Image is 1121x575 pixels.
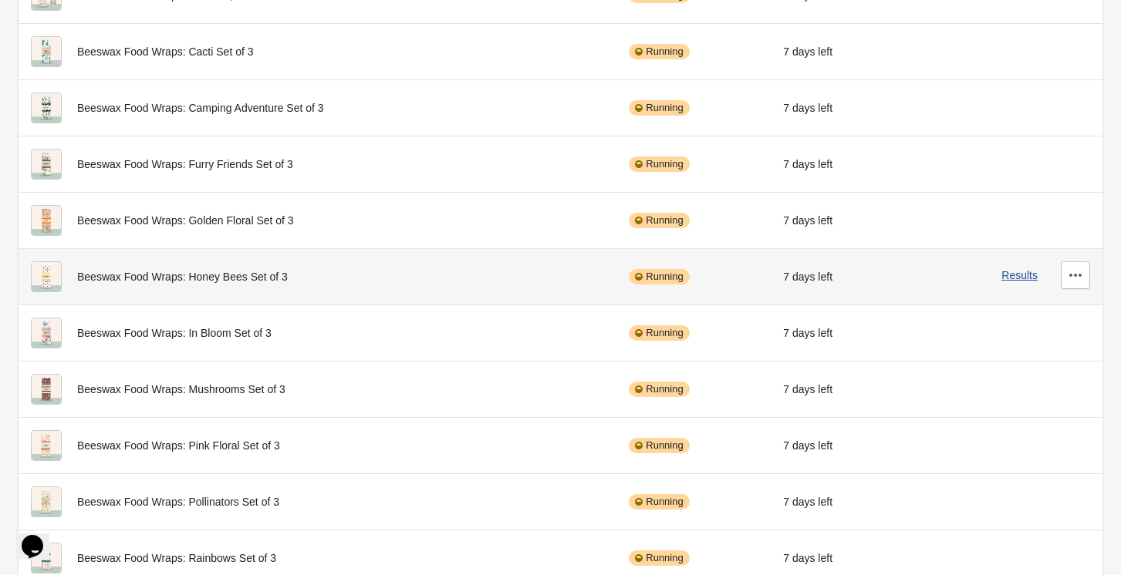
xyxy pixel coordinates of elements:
div: Beeswax Food Wraps: Rainbows Set of 3 [31,543,600,573]
div: 7 days left [783,205,884,236]
div: Running [629,100,689,116]
div: Beeswax Food Wraps: Pink Floral Set of 3 [31,430,600,461]
div: Beeswax Food Wraps: Camping Adventure Set of 3 [31,92,600,123]
div: Running [629,382,689,397]
div: 7 days left [783,318,884,348]
div: 7 days left [783,36,884,67]
div: 7 days left [783,149,884,180]
div: Running [629,550,689,566]
iframe: chat widget [15,513,65,560]
div: Beeswax Food Wraps: Mushrooms Set of 3 [31,374,600,405]
div: Beeswax Food Wraps: Golden Floral Set of 3 [31,205,600,236]
div: 7 days left [783,486,884,517]
div: 7 days left [783,374,884,405]
div: Beeswax Food Wraps: Honey Bees Set of 3 [31,261,600,292]
div: 7 days left [783,261,884,292]
div: Running [629,438,689,453]
div: Beeswax Food Wraps: Furry Friends Set of 3 [31,149,600,180]
div: Beeswax Food Wraps: Cacti Set of 3 [31,36,600,67]
div: Running [629,494,689,509]
div: Beeswax Food Wraps: In Bloom Set of 3 [31,318,600,348]
div: Running [629,156,689,172]
div: Beeswax Food Wraps: Pollinators Set of 3 [31,486,600,517]
div: 7 days left [783,430,884,461]
div: Running [629,44,689,59]
div: Running [629,213,689,228]
button: Results [1001,269,1038,281]
div: 7 days left [783,92,884,123]
div: Running [629,325,689,341]
div: Running [629,269,689,284]
div: 7 days left [783,543,884,573]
